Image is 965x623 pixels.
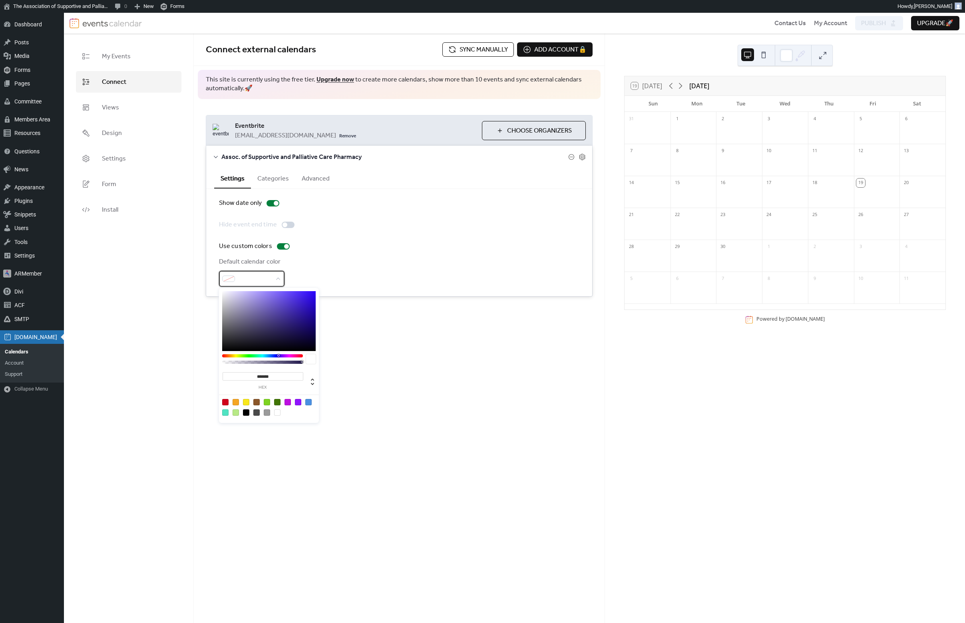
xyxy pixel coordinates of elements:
span: Remove [339,133,356,139]
div: 10 [764,147,773,155]
div: 1 [673,115,682,123]
a: Design [76,122,181,144]
button: Sync manually [442,42,514,57]
div: #417505 [274,399,281,405]
div: 13 [902,147,911,155]
div: 8 [673,147,682,155]
div: 12 [856,147,865,155]
a: My Events [76,46,181,67]
div: 5 [856,115,865,123]
div: 14 [627,179,636,187]
div: #8B572A [253,399,260,405]
div: 23 [718,210,727,219]
div: 2 [810,242,819,251]
div: 1 [764,242,773,251]
span: My Events [102,52,131,62]
div: 10 [856,274,865,283]
div: 3 [856,242,865,251]
div: 25 [810,210,819,219]
div: 2 [718,115,727,123]
span: Choose Organizers [507,126,572,136]
div: Tue [719,96,763,112]
div: 29 [673,242,682,251]
div: 31 [627,115,636,123]
span: Connect external calendars [206,41,316,59]
img: logo [70,18,79,28]
div: 7 [718,274,727,283]
div: 22 [673,210,682,219]
div: 4 [902,242,911,251]
span: Eventbrite [235,121,476,131]
div: Wed [763,96,807,112]
div: #7ED321 [264,399,270,405]
div: 9 [810,274,819,283]
div: #D0021B [222,399,229,405]
div: #50E3C2 [222,409,229,416]
div: 24 [764,210,773,219]
span: Sync manually [460,45,508,55]
span: Design [102,129,122,138]
div: #000000 [243,409,249,416]
div: #F5A623 [233,399,239,405]
a: Views [76,97,181,118]
div: [DATE] [689,81,709,91]
span: This site is currently using the free tier. to create more calendars, show more than 10 events an... [206,75,593,93]
div: 11 [810,147,819,155]
div: Hide event end time [219,220,277,230]
a: Contact Us [774,18,806,28]
div: 28 [627,242,636,251]
div: 11 [902,274,911,283]
span: Contact Us [774,19,806,28]
div: 8 [764,274,773,283]
div: Thu [807,96,851,112]
label: hex [222,385,303,390]
div: 15 [673,179,682,187]
div: 9 [718,147,727,155]
img: eventbrite [213,124,229,137]
div: 26 [856,210,865,219]
div: 21 [627,210,636,219]
div: #B8E986 [233,409,239,416]
div: #4A4A4A [253,409,260,416]
div: Sat [895,96,939,112]
div: 6 [902,115,911,123]
div: #9013FE [295,399,301,405]
button: Settings [214,168,251,188]
div: 20 [902,179,911,187]
span: Form [102,180,116,189]
span: Connect [102,77,126,87]
div: #BD10E0 [285,399,291,405]
button: Advanced [295,168,336,188]
button: Upgrade🚀 [911,16,959,30]
div: Show date only [219,198,262,208]
div: 3 [764,115,773,123]
a: Form [76,173,181,195]
div: 4 [810,115,819,123]
div: #9B9B9B [264,409,270,416]
div: 7 [627,147,636,155]
span: Views [102,103,119,113]
button: Categories [251,168,295,188]
a: Settings [76,148,181,169]
button: Choose Organizers [482,121,586,140]
div: Powered by [756,316,825,323]
div: 30 [718,242,727,251]
a: My Account [814,18,847,28]
span: Assoc. of Supportive and Palliative Care Pharmacy [221,153,568,162]
div: Use custom colors [219,242,272,251]
a: Install [76,199,181,220]
a: [DOMAIN_NAME] [786,316,825,323]
div: Sun [631,96,675,112]
div: 16 [718,179,727,187]
div: 19 [856,179,865,187]
div: 6 [673,274,682,283]
div: #4A90E2 [305,399,312,405]
span: Install [102,205,118,215]
div: 18 [810,179,819,187]
span: Upgrade 🚀 [917,19,953,28]
div: Default calendar color [219,257,283,267]
span: My Account [814,19,847,28]
div: Mon [675,96,719,112]
a: Connect [76,71,181,93]
div: 27 [902,210,911,219]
